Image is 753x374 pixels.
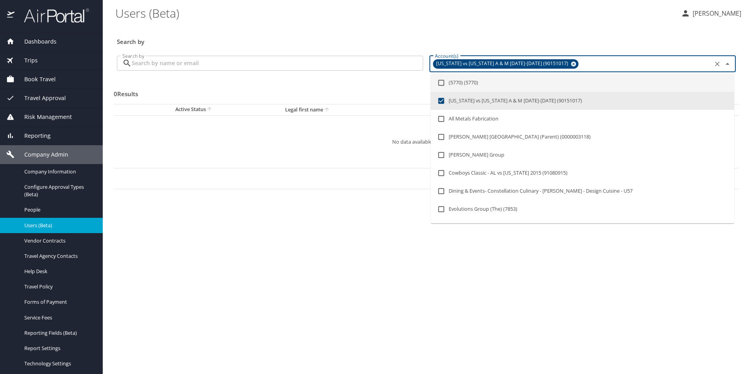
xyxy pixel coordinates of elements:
li: Evolutions Group (The) (7853) [431,200,734,218]
input: Search by name or email [132,56,423,71]
span: Forms of Payment [24,298,93,306]
li: [US_STATE] vs [US_STATE] A & M [DATE]-[DATE] (90151017) [431,92,734,110]
span: Reporting Fields (Beta) [24,329,93,337]
span: Trips [15,56,38,65]
img: airportal-logo.png [15,8,89,23]
span: Users (Beta) [24,222,93,229]
span: Travel Policy [24,283,93,290]
span: Travel Approval [15,94,66,102]
span: Risk Management [15,113,72,121]
span: Travel Agency Contacts [24,252,93,260]
p: [PERSON_NAME] [690,9,741,18]
li: Export Federation - Team Travel (DCTS9227) [431,218,734,236]
button: Close [722,58,733,69]
span: Reporting [15,131,51,140]
span: Technology Settings [24,360,93,367]
li: [PERSON_NAME] Group [431,146,734,164]
span: Company Admin [15,150,68,159]
p: No data available in this table [137,139,715,144]
li: [PERSON_NAME] [GEOGRAPHIC_DATA] (Parent) (0000003118) [431,128,734,146]
li: All Metals Fabrication [431,110,734,128]
span: Help Desk [24,268,93,275]
h3: 0 Results [114,85,138,99]
img: icon-airportal.png [7,8,15,23]
span: Company Information [24,168,93,175]
th: Active Status [114,104,279,115]
span: Service Fees [24,314,93,321]
table: User Search Table [114,104,739,189]
button: [PERSON_NAME] [678,6,744,20]
div: [US_STATE] vs [US_STATE] A & M [DATE]-[DATE] (90151017) [433,59,578,69]
th: Legal first name [279,104,467,115]
span: Vendor Contracts [24,237,93,244]
h3: Search by [117,33,736,46]
span: Book Travel [15,75,56,84]
li: Cowboys Classic - AL vs [US_STATE] 2015 (91080915) [431,164,734,182]
button: Clear [712,58,723,69]
span: Report Settings [24,345,93,352]
span: [US_STATE] vs [US_STATE] A & M [DATE]-[DATE] (90151017) [433,60,573,68]
h1: Users (Beta) [115,1,675,25]
span: Configure Approval Types (Beta) [24,183,93,198]
span: People [24,206,93,213]
button: sort [206,106,214,113]
li: (5770) (5770) [431,74,734,92]
button: sort [323,106,331,114]
span: Dashboards [15,37,56,46]
li: Dining & Events- Constellation Culinary - [PERSON_NAME] - Design Cuisine - U57 [431,182,734,200]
